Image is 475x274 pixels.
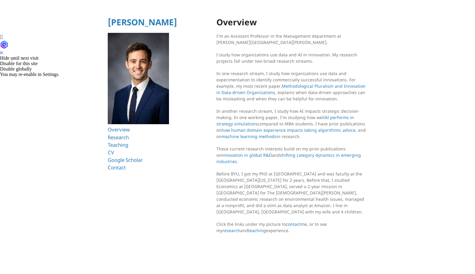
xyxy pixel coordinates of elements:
a: contact [286,221,301,227]
a: [PERSON_NAME] [108,16,177,28]
a: AI performs in strategy simulations [216,115,354,127]
a: research [222,228,240,233]
a: Google Scholar [108,156,143,163]
p: In another research stream, I study how AI impacts strategic decision-making. In one working pape... [216,108,367,140]
p: I study how organizations use data and AI in innovation. My research projects fall under two broa... [216,52,367,64]
a: Overview [108,126,130,133]
a: CV [108,149,114,156]
a: Teaching [108,141,128,148]
h1: Overview [216,17,367,27]
p: These current research interests build on my prior publications on and . [216,146,367,165]
p: Click the links under my picture to me, or to see my and experience. [216,221,367,234]
a: shifting category dynamics in emerging industries [216,152,361,164]
p: I’m an Assistant Professor in the Management department at [PERSON_NAME][GEOGRAPHIC_DATA][PERSON_... [216,33,367,46]
a: how human domain experience impacts taking algorithmic advice [222,127,355,133]
a: Methodological Pluralism and Innovation in Data-driven Organizations [216,83,365,95]
a: machine learning methods [222,134,276,139]
a: Contact [108,164,126,171]
img: Ryan T Allen HBS [108,33,169,124]
p: Before BYU, I got my PhD at [GEOGRAPHIC_DATA] and was faculty at the [GEOGRAPHIC_DATA][US_STATE] ... [216,171,367,215]
p: In one research stream, I study how organizations use data and experimentation to identify commer... [216,70,367,102]
a: teaching [248,228,266,233]
a: innovation in global R&D [222,152,272,158]
a: Research [108,134,129,141]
